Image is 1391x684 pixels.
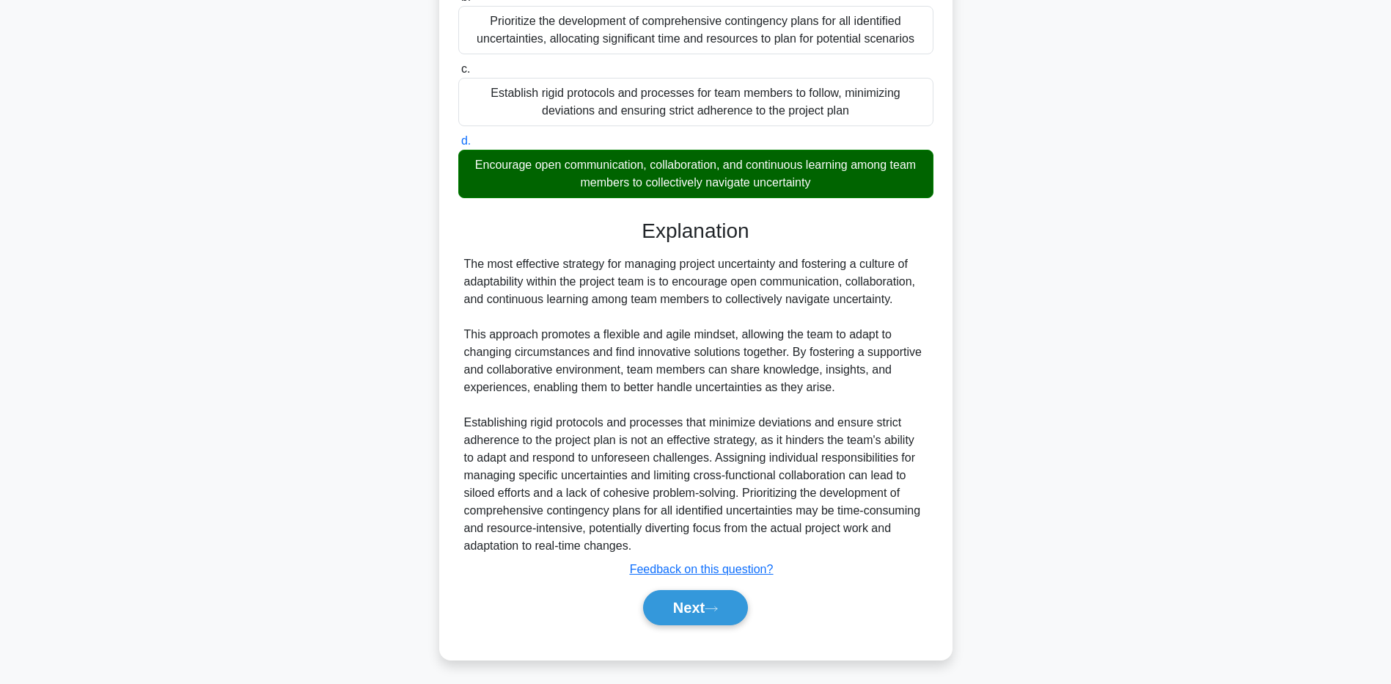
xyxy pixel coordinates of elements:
[461,62,470,75] span: c.
[461,134,471,147] span: d.
[467,219,925,244] h3: Explanation
[458,150,933,198] div: Encourage open communication, collaboration, and continuous learning among team members to collec...
[464,255,928,555] div: The most effective strategy for managing project uncertainty and fostering a culture of adaptabil...
[630,563,774,575] a: Feedback on this question?
[643,590,748,625] button: Next
[458,78,933,126] div: Establish rigid protocols and processes for team members to follow, minimizing deviations and ens...
[458,6,933,54] div: Prioritize the development of comprehensive contingency plans for all identified uncertainties, a...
